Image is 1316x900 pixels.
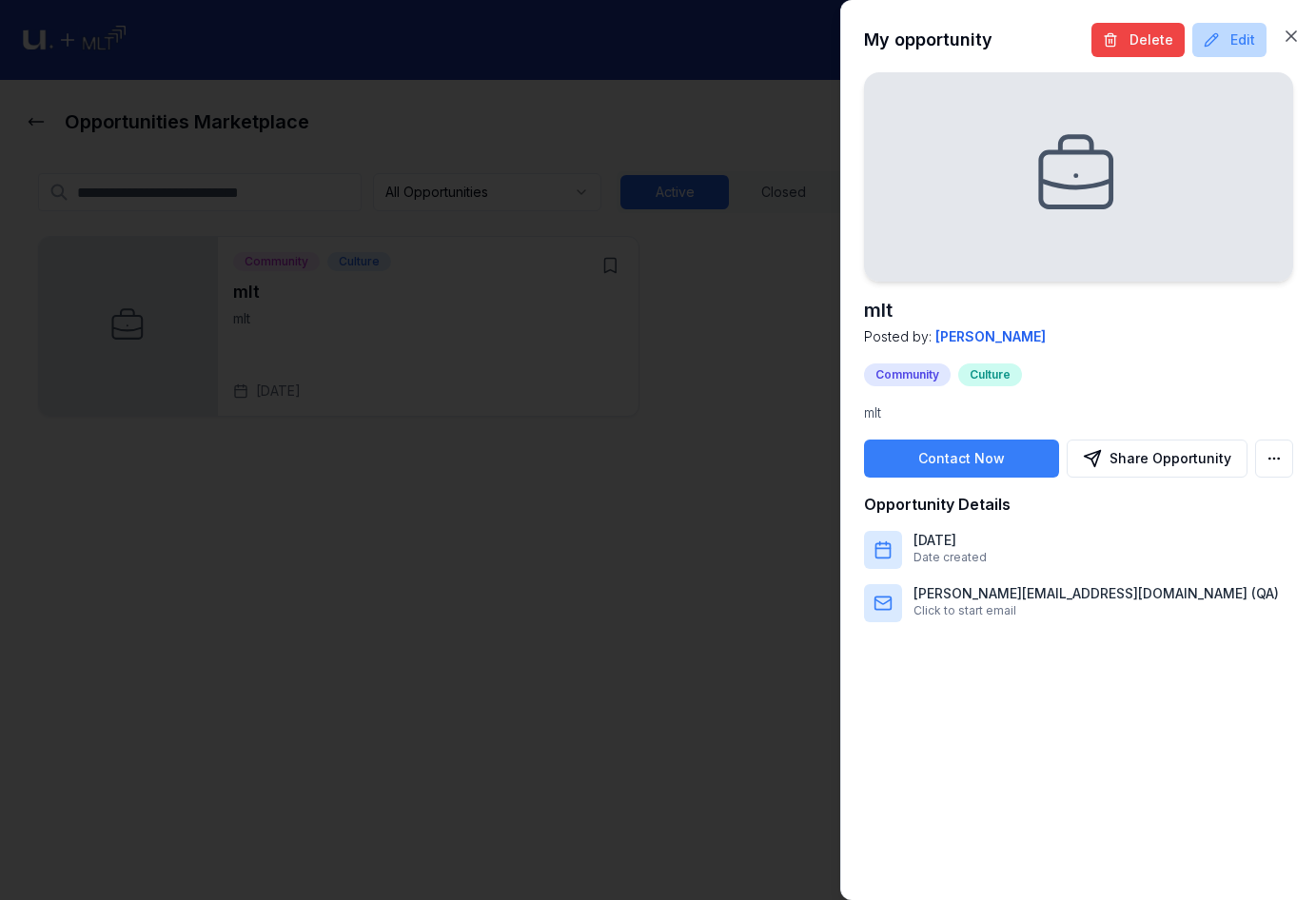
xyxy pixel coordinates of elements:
img: mlt [864,72,1293,282]
h2: mlt [864,297,1293,323]
a: [PERSON_NAME][EMAIL_ADDRESS][DOMAIN_NAME] (QA)Click to start email [864,584,1293,622]
p: Date created [913,550,987,565]
p: Posted by: [864,327,1293,346]
button: Contact Now [864,440,1059,478]
h4: Opportunity Details [864,493,1293,516]
button: Delete [1091,23,1185,57]
h2: My opportunity [864,27,992,53]
button: Edit [1192,23,1267,57]
p: mlt [864,401,1293,424]
span: [PERSON_NAME] [935,328,1046,344]
p: ivan.p@alenasolutions.com (QA) [913,584,1279,603]
button: More actions [1255,440,1293,478]
button: Share Opportunity [1067,440,1247,478]
p: Click to start email [913,603,1279,618]
div: Culture [958,363,1022,386]
p: Aug 19, 2025 [913,531,987,550]
div: Community [864,363,951,386]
